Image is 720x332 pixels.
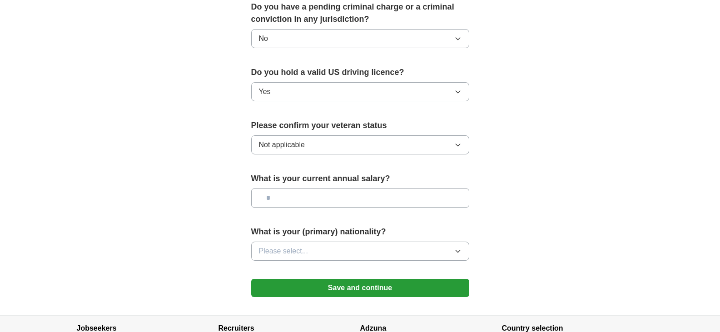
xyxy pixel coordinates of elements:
[251,173,469,185] label: What is your current annual salary?
[251,29,469,48] button: No
[259,33,268,44] span: No
[251,82,469,101] button: Yes
[251,1,469,25] label: Do you have a pending criminal charge or a criminal conviction in any jurisdiction?
[259,86,271,97] span: Yes
[251,135,469,154] button: Not applicable
[251,226,469,238] label: What is your (primary) nationality?
[259,246,308,257] span: Please select...
[251,119,469,132] label: Please confirm your veteran status
[251,242,469,261] button: Please select...
[251,279,469,297] button: Save and continue
[259,139,305,150] span: Not applicable
[251,66,469,79] label: Do you hold a valid US driving licence?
